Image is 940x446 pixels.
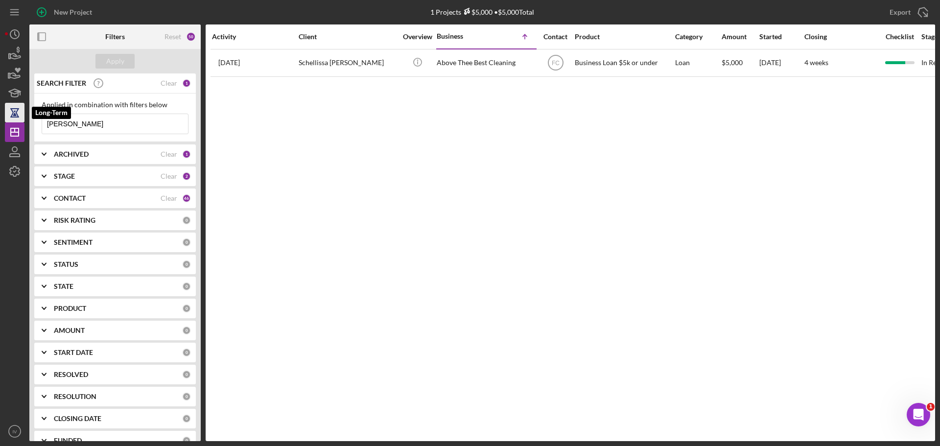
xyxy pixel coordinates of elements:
[182,260,191,269] div: 0
[430,8,534,16] div: 1 Projects • $5,000 Total
[759,50,803,76] div: [DATE]
[218,59,240,67] time: 2025-09-23 13:49
[106,54,124,69] div: Apply
[537,33,574,41] div: Contact
[182,150,191,159] div: 1
[722,50,758,76] div: $5,000
[880,2,935,22] button: Export
[399,33,436,41] div: Overview
[54,349,93,356] b: START DATE
[879,33,920,41] div: Checklist
[182,79,191,88] div: 1
[182,326,191,335] div: 0
[186,32,196,42] div: 50
[12,429,17,434] text: IV
[804,58,828,67] time: 4 weeks
[927,403,935,411] span: 1
[182,392,191,401] div: 0
[437,32,486,40] div: Business
[37,79,86,87] b: SEARCH FILTER
[54,415,101,423] b: CLOSING DATE
[182,282,191,291] div: 0
[54,393,96,400] b: RESOLUTION
[675,50,721,76] div: Loan
[54,216,95,224] b: RISK RATING
[575,50,673,76] div: Business Loan $5k or under
[675,33,721,41] div: Category
[54,305,86,312] b: PRODUCT
[299,50,397,76] div: Schellissa [PERSON_NAME]
[54,172,75,180] b: STAGE
[575,33,673,41] div: Product
[461,8,493,16] div: $5,000
[54,2,92,22] div: New Project
[804,33,878,41] div: Closing
[105,33,125,41] b: Filters
[890,2,911,22] div: Export
[722,33,758,41] div: Amount
[5,422,24,441] button: IV
[182,304,191,313] div: 0
[161,172,177,180] div: Clear
[182,348,191,357] div: 0
[182,436,191,445] div: 0
[161,79,177,87] div: Clear
[437,50,535,76] div: Above Thee Best Cleaning
[182,172,191,181] div: 2
[29,2,102,22] button: New Project
[161,150,177,158] div: Clear
[42,101,188,109] div: Applied in combination with filters below
[907,403,930,426] iframe: Intercom live chat
[759,33,803,41] div: Started
[299,33,397,41] div: Client
[54,150,89,158] b: ARCHIVED
[182,194,191,203] div: 46
[54,194,86,202] b: CONTACT
[552,60,560,67] text: FC
[182,414,191,423] div: 0
[54,437,82,445] b: FUNDED
[164,33,181,41] div: Reset
[54,371,88,378] b: RESOLVED
[54,260,78,268] b: STATUS
[95,54,135,69] button: Apply
[54,327,85,334] b: AMOUNT
[182,238,191,247] div: 0
[161,194,177,202] div: Clear
[182,216,191,225] div: 0
[182,370,191,379] div: 0
[212,33,298,41] div: Activity
[54,282,73,290] b: STATE
[54,238,93,246] b: SENTIMENT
